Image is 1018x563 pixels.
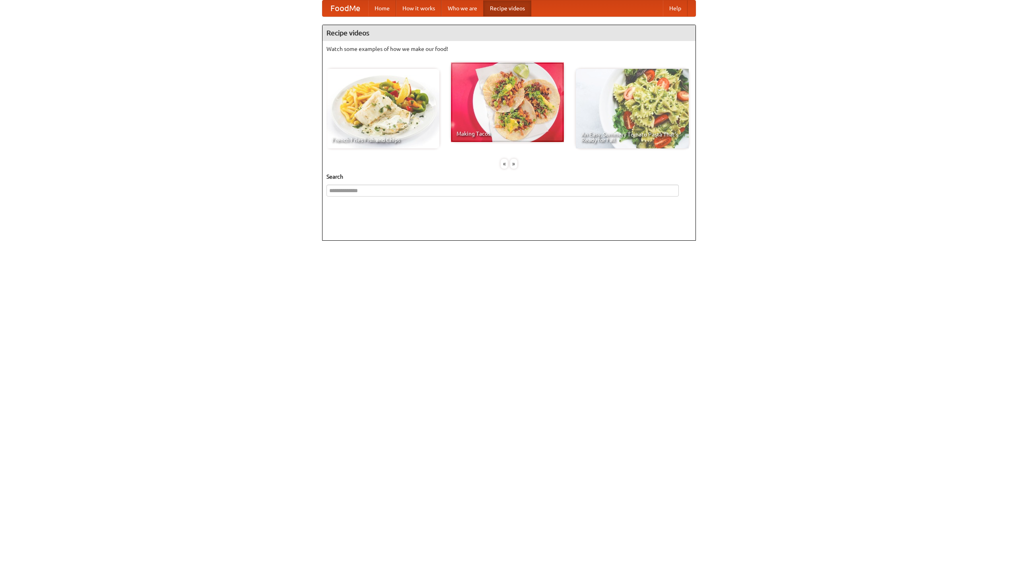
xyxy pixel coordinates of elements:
[368,0,396,16] a: Home
[581,132,683,143] span: An Easy, Summery Tomato Pasta That's Ready for Fall
[501,159,508,169] div: «
[484,0,531,16] a: Recipe videos
[510,159,517,169] div: »
[441,0,484,16] a: Who we are
[322,0,368,16] a: FoodMe
[322,25,696,41] h4: Recipe videos
[663,0,688,16] a: Help
[457,131,558,136] span: Making Tacos
[326,69,439,148] a: French Fries Fish and Chips
[396,0,441,16] a: How it works
[326,45,692,53] p: Watch some examples of how we make our food!
[332,137,434,143] span: French Fries Fish and Chips
[451,62,564,142] a: Making Tacos
[576,69,689,148] a: An Easy, Summery Tomato Pasta That's Ready for Fall
[326,173,692,181] h5: Search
